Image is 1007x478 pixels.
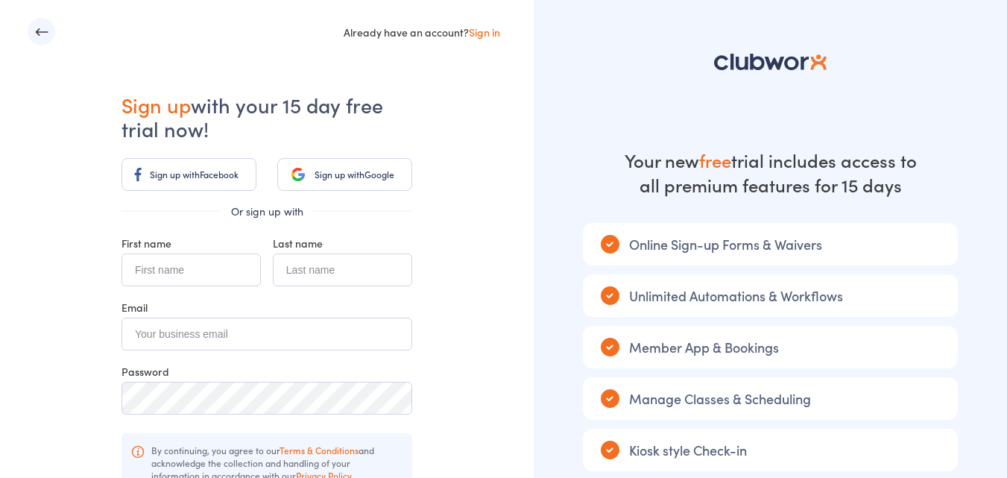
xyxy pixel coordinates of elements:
input: First name [121,254,261,286]
input: Your business email [121,318,412,350]
a: Sign up withFacebook [121,158,256,191]
div: Already have an account? [344,25,500,40]
a: Terms & Conditions [280,444,359,456]
div: Email [121,300,412,315]
span: Sign up [121,90,191,119]
span: Sign up with [150,168,200,180]
div: Last name [273,236,412,251]
div: Password [121,364,412,379]
div: Or sign up with [121,204,412,218]
a: Sign in [469,25,500,40]
div: Unlimited Automations & Workflows [583,274,958,317]
div: First name [121,236,261,251]
input: Last name [273,254,412,286]
div: Member App & Bookings [583,326,958,368]
h1: with your 15 day free trial now! [121,92,412,140]
div: Online Sign-up Forms & Waivers [583,223,958,265]
div: Your new trial includes access to all premium features for 15 days [622,148,920,197]
span: Sign up with [315,168,364,180]
div: Kiosk style Check-in [583,429,958,471]
a: Sign up withGoogle [277,158,412,191]
img: logo-81c5d2ba81851df8b7b8b3f485ec5aa862684ab1dc4821eed5b71d8415c3dc76.svg [714,54,827,70]
strong: free [699,148,731,172]
div: Manage Classes & Scheduling [583,377,958,420]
